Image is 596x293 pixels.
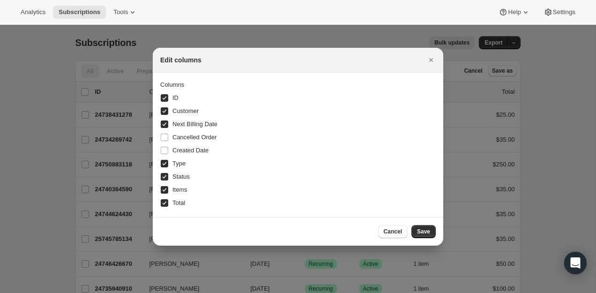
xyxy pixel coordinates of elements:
span: Help [508,8,521,16]
span: Next Billing Date [172,120,217,128]
button: Save [411,225,436,238]
button: Help [493,6,536,19]
span: Subscriptions [59,8,100,16]
span: Columns [160,81,184,88]
span: Created Date [172,147,209,154]
span: Status [172,173,190,180]
span: Analytics [21,8,45,16]
span: Cancel [384,228,402,235]
span: ID [172,94,179,101]
span: Items [172,186,187,193]
span: Total [172,199,185,206]
div: Open Intercom Messenger [564,252,587,274]
span: Customer [172,107,199,114]
button: Settings [538,6,581,19]
span: Cancelled Order [172,134,217,141]
span: Save [417,228,430,235]
button: Analytics [15,6,51,19]
button: Close [425,53,438,67]
span: Tools [113,8,128,16]
span: Type [172,160,186,167]
button: Subscriptions [53,6,106,19]
button: Cancel [378,225,408,238]
span: Settings [553,8,575,16]
h2: Edit columns [160,55,201,65]
button: Tools [108,6,143,19]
